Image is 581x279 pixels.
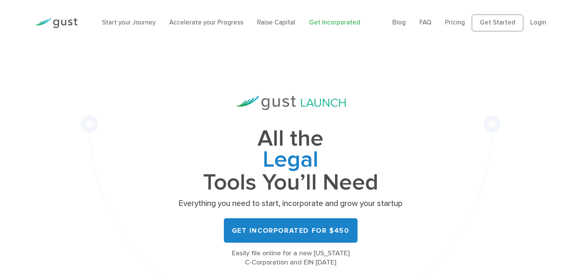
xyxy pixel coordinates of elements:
[169,19,243,26] a: Accelerate your Progress
[176,149,405,172] span: Legal
[419,19,431,26] a: FAQ
[392,19,406,26] a: Blog
[257,19,295,26] a: Raise Capital
[35,18,78,28] img: Gust Logo
[176,198,405,209] p: Everything you need to start, incorporate and grow your startup
[309,19,360,26] a: Get Incorporated
[224,218,358,243] a: Get Incorporated for $450
[176,128,405,193] h1: All the Tools You’ll Need
[236,96,346,110] img: Gust Launch Logo
[102,19,155,26] a: Start your Journey
[445,19,465,26] a: Pricing
[472,15,523,31] a: Get Started
[530,19,546,26] a: Login
[176,249,405,267] div: Easily file online for a new [US_STATE] C-Corporation and EIN [DATE]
